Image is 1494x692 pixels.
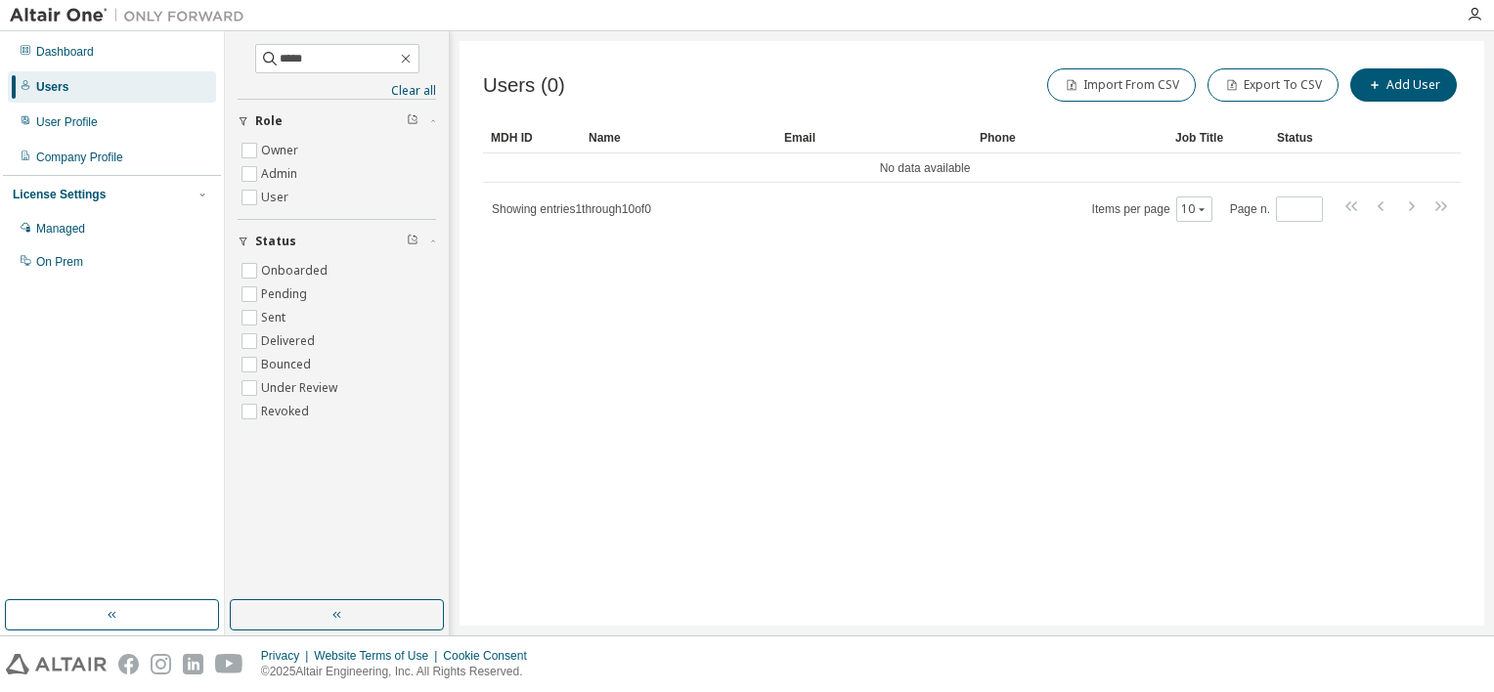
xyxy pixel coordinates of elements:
span: Status [255,234,296,249]
span: Role [255,113,283,129]
div: Phone [980,122,1160,153]
label: Owner [261,139,302,162]
div: Name [589,122,769,153]
span: Clear filter [407,234,418,249]
button: Add User [1350,68,1457,102]
label: User [261,186,292,209]
img: altair_logo.svg [6,654,107,674]
div: Users [36,79,68,95]
span: Showing entries 1 through 10 of 0 [492,202,651,216]
button: Status [238,220,436,263]
div: License Settings [13,187,106,202]
label: Bounced [261,353,315,376]
label: Pending [261,282,311,306]
button: 10 [1181,201,1208,217]
button: Export To CSV [1208,68,1339,102]
div: MDH ID [491,122,573,153]
span: Clear filter [407,113,418,129]
div: User Profile [36,114,98,130]
a: Clear all [238,83,436,99]
img: instagram.svg [151,654,171,674]
div: Job Title [1175,122,1261,153]
label: Admin [261,162,301,186]
p: © 2025 Altair Engineering, Inc. All Rights Reserved. [261,664,539,680]
label: Delivered [261,329,319,353]
span: Page n. [1230,196,1323,222]
div: On Prem [36,254,83,270]
div: Dashboard [36,44,94,60]
label: Sent [261,306,289,329]
img: youtube.svg [215,654,243,674]
label: Revoked [261,400,313,423]
span: Users (0) [483,74,565,97]
td: No data available [483,153,1367,183]
button: Role [238,100,436,143]
div: Cookie Consent [443,648,538,664]
img: linkedin.svg [183,654,203,674]
div: Company Profile [36,150,123,165]
div: Email [784,122,964,153]
span: Items per page [1092,196,1212,222]
div: Status [1277,122,1359,153]
img: Altair One [10,6,254,25]
img: facebook.svg [118,654,139,674]
label: Onboarded [261,259,331,282]
div: Website Terms of Use [314,648,443,664]
div: Privacy [261,648,314,664]
div: Managed [36,221,85,237]
label: Under Review [261,376,341,400]
button: Import From CSV [1047,68,1196,102]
